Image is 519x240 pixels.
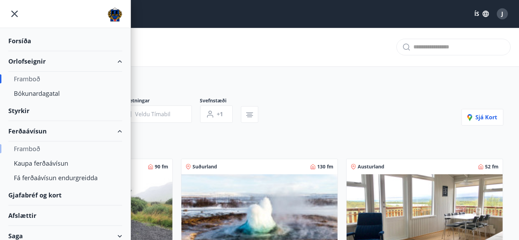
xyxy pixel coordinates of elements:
span: J [502,10,503,18]
div: Afslættir [8,205,122,226]
div: Ferðaávísun [8,121,122,141]
button: J [494,6,511,22]
span: Svefnstæði [200,97,241,105]
button: +1 [200,105,233,123]
button: ÍS [471,8,493,20]
div: Styrkir [8,101,122,121]
span: 52 fm [485,163,499,170]
span: +1 [217,110,223,118]
span: 130 fm [317,163,333,170]
span: Sjá kort [467,113,498,121]
span: Dagsetningar [118,97,200,105]
button: Veldu tímabil [118,105,192,123]
img: union_logo [108,8,122,21]
span: Suðurland [193,163,217,170]
div: Fá ferðaávísun endurgreidda [14,170,117,185]
div: Framboð [14,72,117,86]
span: Veldu tímabil [135,110,171,118]
div: Bókunardagatal [14,86,117,101]
div: Forsíða [8,31,122,51]
button: menu [8,8,21,20]
div: Kaupa ferðaávísun [14,156,117,170]
span: 90 fm [155,163,168,170]
span: Austurland [358,163,384,170]
div: Framboð [14,141,117,156]
div: Gjafabréf og kort [8,185,122,205]
div: Orlofseignir [8,51,122,72]
button: Sjá kort [462,109,503,126]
